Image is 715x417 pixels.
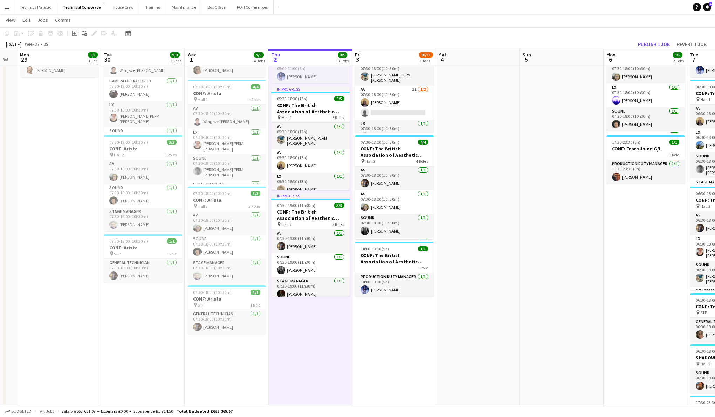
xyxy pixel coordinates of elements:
span: 30 [103,55,112,63]
app-card-role: Camera Operator FD1/107:30-18:00 (10h30m)[PERSON_NAME] [104,77,182,101]
app-card-role: Sound1/107:30-18:00 (10h30m)[PERSON_NAME] [355,214,434,238]
span: 1/1 [88,52,98,58]
div: 3 Jobs [338,58,349,63]
app-card-role: LX1/105:30-18:30 (13h)[PERSON_NAME] [271,173,350,196]
app-card-role: Stage Manager1/107:30-18:00 (10h30m)[PERSON_NAME] [188,259,266,283]
h3: CONF: Arista [188,90,266,96]
span: Mon [606,52,615,58]
app-card-role: AV1/107:30-19:00 (11h30m)[PERSON_NAME] [271,229,350,253]
span: 07:30-18:00 (10h30m) [109,238,148,244]
app-job-card: 17:30-23:30 (6h)1/1CONF: TransUnion G/I1 RoleProduction Duty Manager1/117:30-23:30 (6h)[PERSON_NAME] [606,135,685,184]
h3: CONF: TransUnion G/I [606,146,685,152]
button: Revert 1 job [674,40,709,49]
h3: CONF: The British Association of Aesthetic Plastic Surgeons [271,209,350,221]
span: Fri [355,52,361,58]
h3: CONF: Arista [104,244,182,251]
app-card-role: LX1/107:30-18:00 (10h30m) [355,120,434,143]
app-card-role: Sound1/107:30-18:00 (10h30m)[PERSON_NAME] [104,184,182,208]
app-job-card: In progress07:30-19:00 (11h30m)3/3CONF: The British Association of Aesthetic Plastic Surgeons Hal... [271,193,350,297]
span: Hall 2 [114,152,124,157]
span: 3/3 [167,140,177,145]
span: 5/5 [334,96,344,101]
div: 3 Jobs [419,58,433,63]
app-job-card: 14:00-19:00 (5h)1/1CONF: The British Association of Aesthetic Plastic Surgeons1 RoleProduction Du... [355,242,434,297]
span: Mon [20,52,29,58]
span: Wed [188,52,197,58]
span: Hall 2 [281,222,292,227]
app-job-card: 07:30-18:00 (10h30m)5/6CONF: The British Association of Aesthetic Plastic Surgeons Hall 15 RolesA... [355,29,434,133]
div: Salary £653 651.07 + Expenses £0.00 + Subsistence £1 714.50 = [61,409,233,414]
h3: CONF: Arista [188,296,266,302]
div: In progress [271,86,350,92]
span: Tue [690,52,698,58]
app-card-role: Sound1/107:30-18:00 (10h30m)[PERSON_NAME] PERM [PERSON_NAME] [188,154,266,180]
app-card-role: AV1/105:30-18:30 (13h)[PERSON_NAME] PERM [PERSON_NAME] [271,123,350,149]
h3: CONF: The British Association of Aesthetic Plastic Surgeons [355,146,434,158]
span: Total Budgeted £655 365.57 [177,409,233,414]
button: Publish 1 job [635,40,673,49]
button: Technical Corporate [57,0,107,14]
div: 07:30-18:00 (10h30m)3/3CONF: Arista Hall 23 RolesAV1/107:30-18:00 (10h30m)[PERSON_NAME]Sound1/107... [188,187,266,283]
app-job-card: 07:30-18:00 (10h30m)1/1CONF: Arista STP1 RoleGeneral Technician1/107:30-18:00 (10h30m)[PERSON_NAME] [104,234,182,283]
span: 9/9 [338,52,347,58]
span: 4/4 [251,84,260,89]
app-card-role: Stage Manager1/107:30-18:00 (10h30m)[PERSON_NAME] [104,208,182,231]
button: House Crew [107,0,139,14]
span: 1 Role [418,265,428,270]
button: Technical Artistic [14,0,57,14]
div: BST [43,41,50,47]
button: FOH Conferences [231,0,274,14]
span: 29 [19,55,29,63]
span: 6 [605,55,615,63]
button: Maintenance [166,0,202,14]
app-card-role: Production Duty Manager1/117:30-23:30 (6h)[PERSON_NAME] [606,160,685,184]
app-card-role: Sound1/107:30-18:00 (10h30m)[PERSON_NAME] [606,107,685,131]
span: 10/11 [419,52,433,58]
a: Edit [20,15,33,25]
app-card-role: LX1/107:30-18:00 (10h30m)[PERSON_NAME] [606,83,685,107]
span: 1/1 [167,238,177,244]
app-card-role: AV1/105:30-18:30 (13h)[PERSON_NAME] [271,149,350,173]
span: Hall 2 [198,203,208,209]
span: 2 [270,55,280,63]
span: 5 Roles [332,115,344,120]
app-card-role: LX1/107:30-18:00 (10h30m)[PERSON_NAME] PERM [PERSON_NAME] [188,128,266,154]
div: 4 Jobs [254,58,265,63]
span: All jobs [39,409,55,414]
app-job-card: 07:30-18:00 (10h30m)1/1CONF: Arista STP1 RoleGeneral Technician1/107:30-18:00 (10h30m)[PERSON_NAME] [188,285,266,334]
button: Training [139,0,166,14]
span: 5 [522,55,531,63]
a: Jobs [35,15,51,25]
span: 3/3 [251,191,260,196]
app-card-role: Sound1/1 [104,127,182,153]
a: Comms [52,15,74,25]
span: 07:30-19:00 (11h30m) [277,203,315,208]
span: 17:30-23:30 (6h) [612,140,640,145]
span: 5/5 [673,52,682,58]
app-card-role: AV1/107:30-18:00 (10h30m)Wing sze [PERSON_NAME] [188,105,266,128]
span: 07:30-18:00 (10h30m) [193,84,232,89]
span: 07:30-18:00 (10h30m) [361,140,399,145]
app-job-card: 07:30-18:00 (10h30m)4/4CONF: Arista Hall 14 RolesAV1/107:30-18:00 (10h30m)Wing sze [PERSON_NAME]L... [188,80,266,184]
span: View [6,17,15,23]
app-job-card: 07:30-18:00 (10h30m)4/4CONF: Climate Investment (REHEARSALS) Hall 24 RolesAV1/107:30-18:00 (10h30... [606,29,685,133]
span: 1/1 [418,246,428,251]
a: 4 [703,3,711,11]
app-card-role: Stage Manager1/107:30-19:00 (11h30m)[PERSON_NAME] [271,277,350,301]
div: [DATE] [6,41,22,48]
div: In progress [271,193,350,199]
span: 14:00-19:00 (5h) [361,246,389,251]
app-card-role: Production Duty Manager1/105:00-11:00 (6h)[PERSON_NAME] [271,60,350,83]
span: 3 Roles [248,203,260,209]
span: Sat [439,52,447,58]
span: 7 [689,55,698,63]
span: 3 Roles [165,152,177,157]
span: Budgeted [11,409,32,414]
div: 3 Jobs [170,58,181,63]
span: 07:30-18:00 (10h30m) [193,290,232,295]
span: 3/3 [334,203,344,208]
